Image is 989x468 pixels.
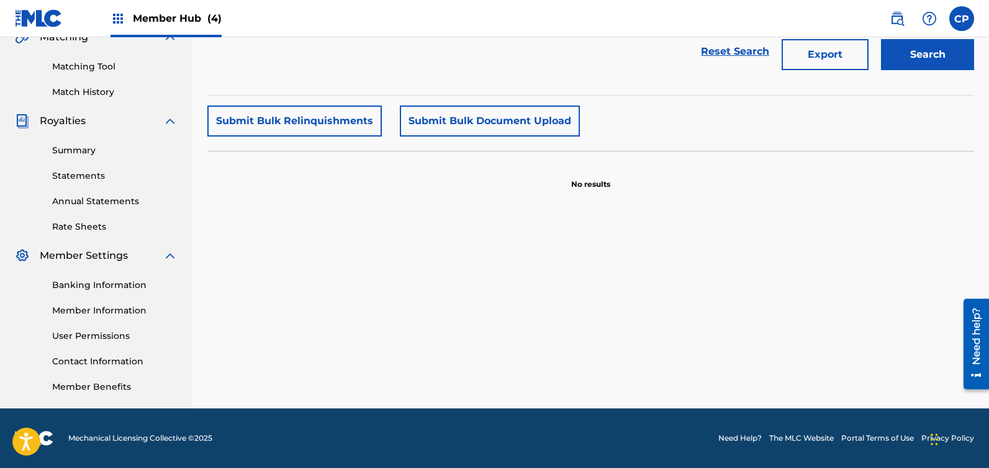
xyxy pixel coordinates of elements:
img: Top Rightsholders [111,11,125,26]
a: Banking Information [52,279,178,292]
a: User Permissions [52,330,178,343]
span: Member Hub [133,11,222,25]
a: Member Benefits [52,380,178,394]
button: Submit Bulk Relinquishments [207,106,382,137]
img: expand [163,114,178,128]
img: Royalties [15,114,30,128]
div: Drag [931,421,938,458]
img: logo [15,431,53,446]
a: Privacy Policy [921,433,974,444]
img: Member Settings [15,248,30,263]
div: User Menu [949,6,974,31]
img: MLC Logo [15,9,63,27]
span: Royalties [40,114,86,128]
img: help [922,11,937,26]
div: Help [917,6,942,31]
img: search [890,11,905,26]
a: Statements [52,169,178,182]
a: Portal Terms of Use [841,433,914,444]
span: (4) [207,12,222,24]
iframe: Chat Widget [927,408,989,468]
a: Annual Statements [52,195,178,208]
a: The MLC Website [769,433,834,444]
a: Public Search [885,6,910,31]
button: Export [782,39,869,70]
a: Contact Information [52,355,178,368]
a: Rate Sheets [52,220,178,233]
span: Matching [40,30,88,45]
iframe: Resource Center [954,294,989,394]
a: Member Information [52,304,178,317]
a: Matching Tool [52,60,178,73]
button: Submit Bulk Document Upload [400,106,580,137]
img: expand [163,30,178,45]
p: No results [571,164,610,190]
a: Need Help? [718,433,762,444]
a: Summary [52,144,178,157]
span: Member Settings [40,248,128,263]
span: Mechanical Licensing Collective © 2025 [68,433,212,444]
img: expand [163,248,178,263]
button: Search [881,39,974,70]
img: Matching [15,30,30,45]
a: Match History [52,86,178,99]
a: Reset Search [695,38,775,65]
